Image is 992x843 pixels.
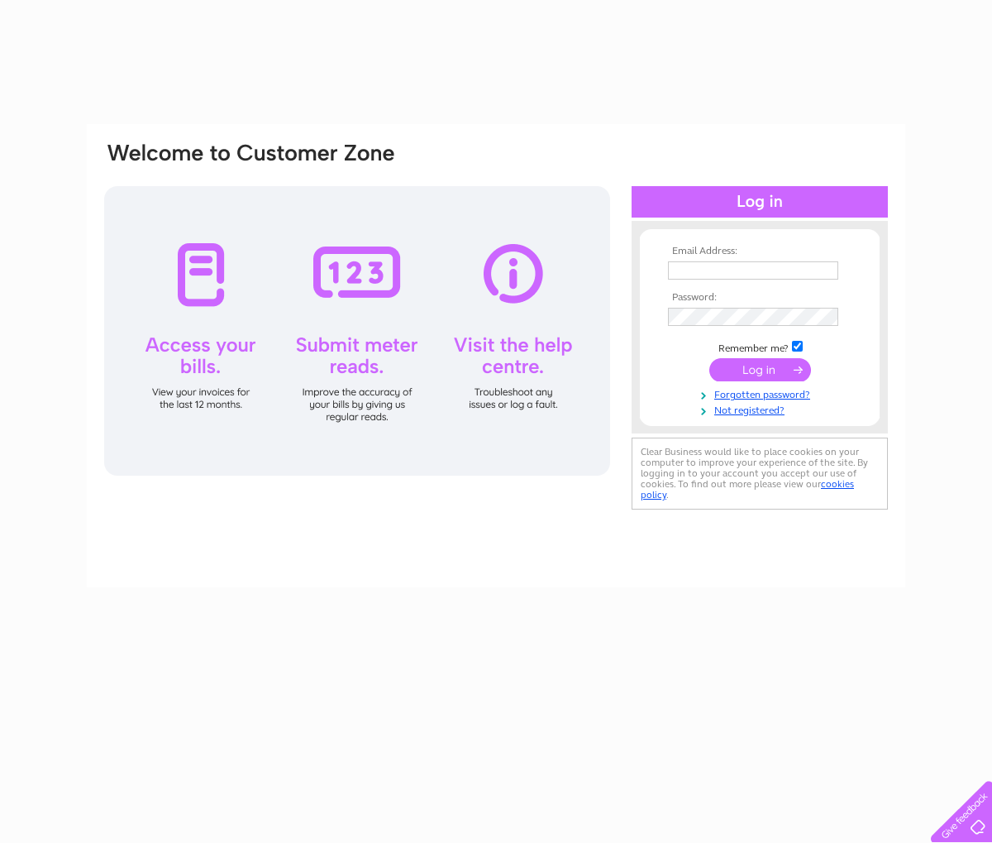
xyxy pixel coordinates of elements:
th: Password: [664,292,856,304]
td: Remember me? [664,338,856,355]
a: Not registered? [668,401,856,417]
a: cookies policy [641,478,854,501]
a: Forgotten password? [668,386,856,401]
input: Submit [709,358,811,381]
div: Clear Business would like to place cookies on your computer to improve your experience of the sit... [632,438,888,510]
th: Email Address: [664,246,856,257]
